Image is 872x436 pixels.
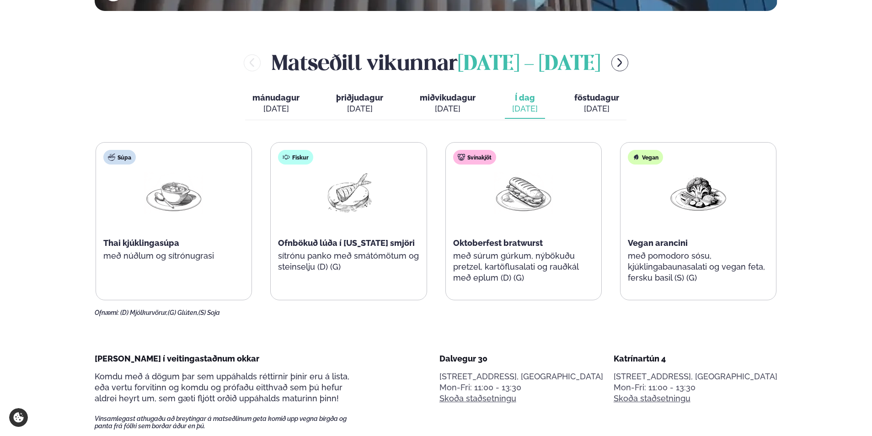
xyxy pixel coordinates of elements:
span: Oktoberfest bratwurst [453,238,543,248]
p: sítrónu panko með smátómötum og steinselju (D) (G) [278,250,419,272]
a: Skoða staðsetningu [439,393,516,404]
img: fish.svg [283,154,290,161]
button: Í dag [DATE] [505,89,545,119]
img: Fish.png [319,172,378,214]
img: Vegan.svg [632,154,640,161]
span: (D) Mjólkurvörur, [120,309,168,316]
span: Vegan arancini [628,238,688,248]
span: [PERSON_NAME] í veitingastaðnum okkar [95,354,259,363]
div: Katrínartún 4 [614,353,777,364]
img: Soup.png [144,172,203,214]
div: [DATE] [336,103,383,114]
span: Ofnbökuð lúða í [US_STATE] smjöri [278,238,415,248]
span: þriðjudagur [336,93,383,102]
div: Fiskur [278,150,313,165]
img: Vegan.png [669,172,728,214]
p: með pomodoro sósu, kjúklingabaunasalati og vegan feta, fersku basil (S) (G) [628,250,769,283]
div: [DATE] [512,103,538,114]
p: [STREET_ADDRESS], [GEOGRAPHIC_DATA] [614,371,777,382]
a: Cookie settings [9,408,28,427]
button: miðvikudagur [DATE] [412,89,483,119]
span: Thai kjúklingasúpa [103,238,179,248]
button: þriðjudagur [DATE] [329,89,391,119]
div: [DATE] [574,103,619,114]
span: Í dag [512,92,538,103]
div: Súpa [103,150,136,165]
button: föstudagur [DATE] [567,89,626,119]
span: [DATE] - [DATE] [458,54,600,74]
p: [STREET_ADDRESS], [GEOGRAPHIC_DATA] [439,371,603,382]
div: Vegan [628,150,663,165]
p: með súrum gúrkum, nýbökuðu pretzel, kartöflusalati og rauðkál með eplum (D) (G) [453,250,594,283]
div: Mon-Fri: 11:00 - 13:30 [439,382,603,393]
span: (G) Glúten, [168,309,198,316]
span: Ofnæmi: [95,309,119,316]
h2: Matseðill vikunnar [272,48,600,77]
div: [DATE] [420,103,476,114]
button: mánudagur [DATE] [245,89,307,119]
div: Svínakjöt [453,150,496,165]
div: Dalvegur 30 [439,353,603,364]
span: (S) Soja [198,309,220,316]
span: Komdu með á dögum þar sem uppáhalds réttirnir þínir eru á lista, eða vertu forvitinn og komdu og ... [95,372,349,403]
p: með núðlum og sítrónugrasi [103,250,244,261]
img: soup.svg [108,154,115,161]
img: Panini.png [494,172,553,214]
span: föstudagur [574,93,619,102]
button: menu-btn-right [611,54,628,71]
div: [DATE] [252,103,300,114]
img: pork.svg [458,154,465,161]
a: Skoða staðsetningu [614,393,690,404]
span: mánudagur [252,93,300,102]
span: Vinsamlegast athugaðu að breytingar á matseðlinum geta komið upp vegna birgða og panta frá fólki ... [95,415,363,430]
button: menu-btn-left [244,54,261,71]
span: miðvikudagur [420,93,476,102]
div: Mon-Fri: 11:00 - 13:30 [614,382,777,393]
